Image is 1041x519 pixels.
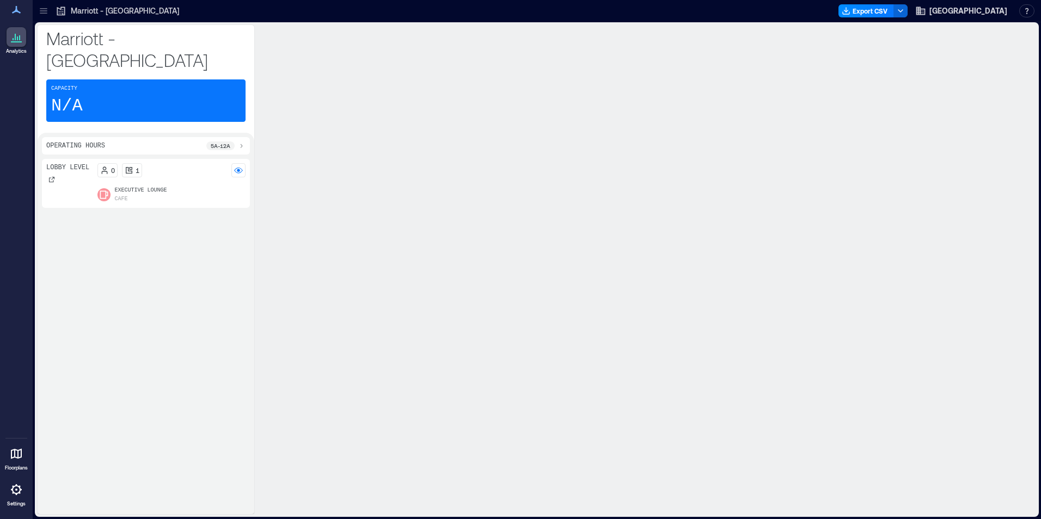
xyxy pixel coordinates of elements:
span: [GEOGRAPHIC_DATA] [929,5,1007,16]
p: N/A [51,95,83,117]
p: Settings [7,501,26,507]
p: Floorplans [5,465,28,471]
button: [GEOGRAPHIC_DATA] [912,2,1011,20]
p: Capacity [51,84,77,93]
p: 1 [136,166,139,175]
p: Marriott - [GEOGRAPHIC_DATA] [46,27,246,71]
a: Settings [3,477,29,510]
p: Lobby Level [46,163,89,172]
p: Operating Hours [46,141,105,150]
p: 0 [111,166,115,175]
p: Executive Lounge [115,186,167,195]
button: Export CSV [838,4,894,17]
p: 5a - 12a [211,141,230,150]
p: Analytics [6,48,27,54]
a: Floorplans [2,441,31,474]
p: Cafe [115,195,128,203]
a: Analytics [3,24,30,58]
p: Marriott - [GEOGRAPHIC_DATA] [71,5,179,16]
